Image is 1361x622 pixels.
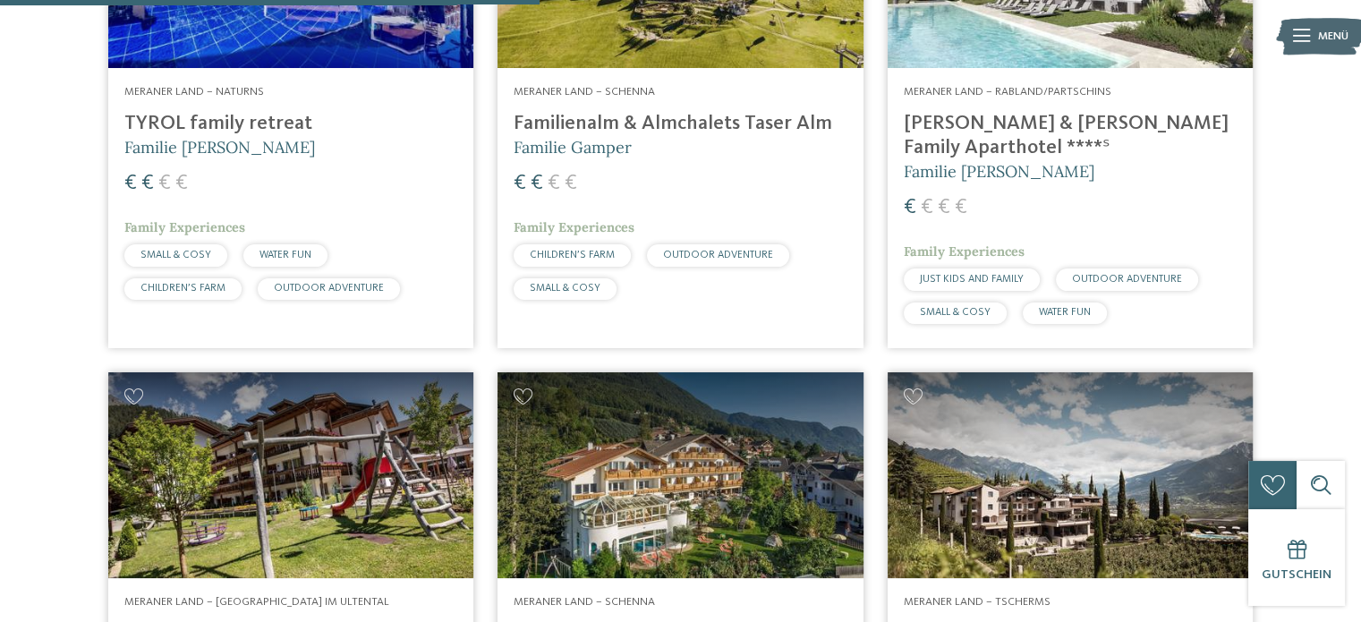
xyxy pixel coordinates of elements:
span: JUST KIDS AND FAMILY [920,274,1024,285]
span: SMALL & COSY [530,283,600,294]
span: OUTDOOR ADVENTURE [274,283,384,294]
span: Meraner Land – Tscherms [904,596,1051,608]
a: Gutschein [1248,509,1345,606]
span: € [548,173,560,194]
span: € [938,197,950,218]
span: € [175,173,188,194]
span: SMALL & COSY [920,307,991,318]
span: Meraner Land – Schenna [514,596,655,608]
span: Meraner Land – Naturns [124,86,264,98]
span: OUTDOOR ADVENTURE [663,250,773,260]
span: € [141,173,154,194]
span: Family Experiences [904,243,1025,260]
img: Family Hotel Gutenberg **** [498,372,863,578]
img: Familienhotels gesucht? Hier findet ihr die besten! [888,372,1253,578]
span: € [124,173,137,194]
h4: [PERSON_NAME] & [PERSON_NAME] Family Aparthotel ****ˢ [904,112,1237,160]
span: WATER FUN [259,250,311,260]
span: Family Experiences [124,219,245,235]
span: € [921,197,933,218]
img: Familienhotels gesucht? Hier findet ihr die besten! [108,372,473,578]
h4: Familienalm & Almchalets Taser Alm [514,112,846,136]
span: € [158,173,171,194]
span: OUTDOOR ADVENTURE [1072,274,1182,285]
span: € [531,173,543,194]
h4: TYROL family retreat [124,112,457,136]
span: Familie [PERSON_NAME] [124,137,315,158]
span: € [904,197,916,218]
span: Familie [PERSON_NAME] [904,161,1094,182]
span: Meraner Land – [GEOGRAPHIC_DATA] im Ultental [124,596,389,608]
span: € [514,173,526,194]
span: Meraner Land – Rabland/Partschins [904,86,1111,98]
span: CHILDREN’S FARM [530,250,615,260]
span: € [565,173,577,194]
span: WATER FUN [1039,307,1091,318]
span: Family Experiences [514,219,634,235]
span: Gutschein [1262,568,1331,581]
span: Familie Gamper [514,137,632,158]
span: CHILDREN’S FARM [140,283,225,294]
span: € [955,197,967,218]
span: SMALL & COSY [140,250,211,260]
span: Meraner Land – Schenna [514,86,655,98]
